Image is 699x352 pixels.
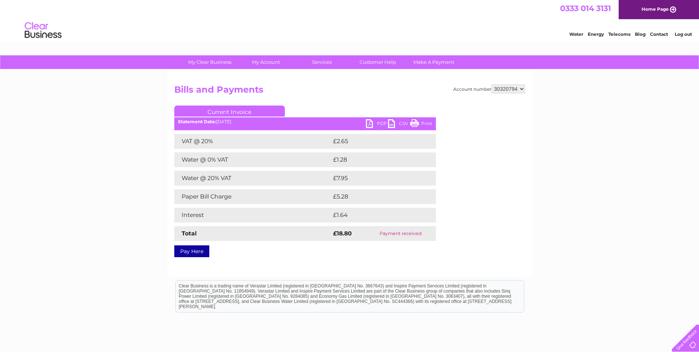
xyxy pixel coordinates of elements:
a: Blog [635,31,646,37]
strong: Total [182,230,197,237]
a: Telecoms [608,31,630,37]
a: Contact [650,31,668,37]
a: PDF [366,119,388,130]
a: My Account [235,55,296,69]
a: Make A Payment [403,55,464,69]
b: Statement Date: [178,119,216,124]
td: Paper Bill Charge [174,189,331,204]
a: Log out [675,31,692,37]
a: Customer Help [347,55,408,69]
div: Clear Business is a trading name of Verastar Limited (registered in [GEOGRAPHIC_DATA] No. 3667643... [176,4,524,36]
td: £5.28 [331,189,419,204]
a: CSV [388,119,410,130]
td: Payment received [366,226,436,241]
td: £7.95 [331,171,419,186]
a: Services [291,55,352,69]
td: £1.28 [331,152,418,167]
h2: Bills and Payments [174,84,525,99]
a: 0333 014 3131 [560,4,611,13]
td: Interest [174,208,331,222]
td: Water @ 20% VAT [174,171,331,186]
div: [DATE] [174,119,436,124]
td: Water @ 0% VAT [174,152,331,167]
a: Energy [588,31,604,37]
div: Account number [453,84,525,93]
td: £1.64 [331,208,418,222]
a: Water [569,31,583,37]
a: Current Invoice [174,106,285,117]
td: VAT @ 20% [174,134,331,149]
strong: £18.80 [333,230,352,237]
td: £2.65 [331,134,419,149]
img: logo.png [24,19,62,42]
a: Pay Here [174,245,209,257]
a: Print [410,119,432,130]
a: My Clear Business [179,55,240,69]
